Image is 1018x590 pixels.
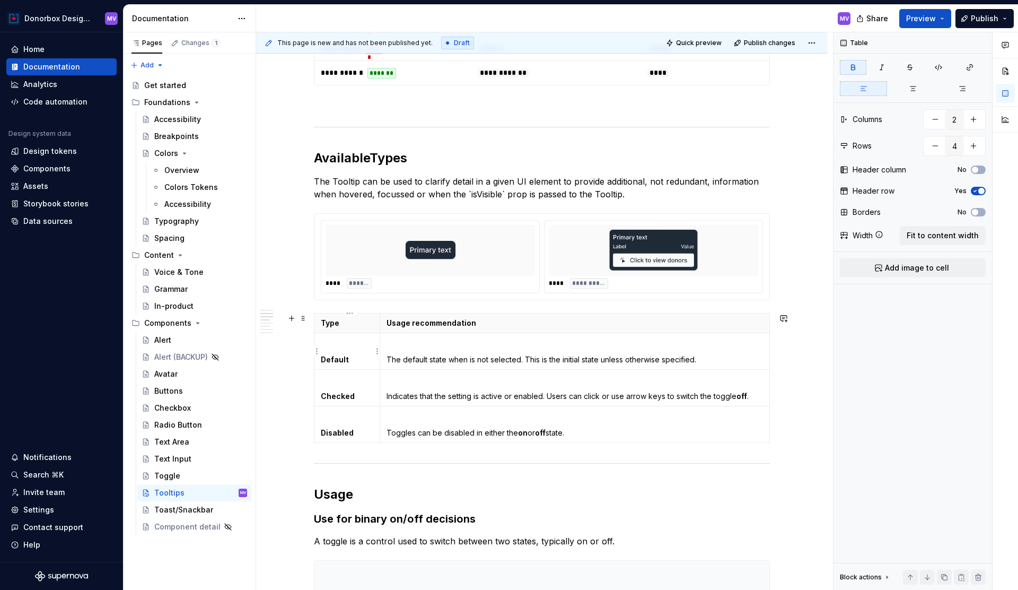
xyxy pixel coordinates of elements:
div: Page tree [127,77,251,535]
a: Text Input [137,450,251,467]
div: MV [840,14,849,23]
div: Search ⌘K [23,470,64,480]
a: In-product [137,298,251,315]
h2: Types [314,150,770,167]
button: Fit to content width [900,226,986,245]
div: Toggle [154,471,180,481]
span: This page is new and has not been published yet. [277,39,433,47]
svg: Supernova Logo [35,571,88,582]
div: Breakpoints [154,131,199,142]
a: Get started [127,77,251,94]
strong: Disabled [321,428,354,437]
span: Draft [454,39,470,47]
a: Accessibility [147,196,251,213]
div: Accessibility [164,199,211,210]
div: Borders [853,207,881,218]
a: Voice & Tone [137,264,251,281]
span: Publish [971,13,998,24]
div: Notifications [23,452,72,463]
div: Data sources [23,216,73,227]
div: Content [127,247,251,264]
p: The Tooltip can be used to clarify detail in a given UI element to provide additional, not redund... [314,175,770,201]
button: Publish changes [731,36,800,50]
span: Share [866,13,888,24]
a: Avatar [137,366,251,383]
div: Alert [154,335,171,345]
div: Get started [144,80,186,91]
div: Settings [23,505,54,515]
div: Donorbox Design System [24,13,92,24]
div: Radio Button [154,420,202,430]
div: Documentation [23,62,80,72]
a: Code automation [6,93,117,110]
div: Design system data [8,129,71,138]
div: Accessibility [154,114,201,125]
div: Documentation [132,13,232,24]
div: Contact support [23,522,83,533]
button: Quick preview [663,36,726,50]
a: Toast/Snackbar [137,501,251,518]
strong: Available [314,150,370,166]
h3: Use for binary on/off decisions [314,511,770,526]
div: Foundations [144,97,190,108]
div: Colors [154,148,178,159]
div: Block actions [840,573,882,582]
div: Design tokens [23,146,77,157]
button: Donorbox Design SystemMV [2,7,121,30]
div: Checkbox [154,403,191,413]
a: Data sources [6,213,117,230]
a: Colors Tokens [147,179,251,196]
div: MV [240,488,246,498]
div: Invite team [23,487,65,498]
span: 1 [212,39,220,47]
p: A toggle is a control used to switch between two states, typically on or off. [314,535,770,548]
a: Home [6,41,117,58]
div: Header row [853,186,894,196]
button: Help [6,536,117,553]
div: Components [144,318,191,328]
button: Preview [899,9,951,28]
button: Contact support [6,519,117,536]
div: Text Input [154,454,191,464]
div: Components [23,163,71,174]
span: Publish changes [744,39,795,47]
div: Rows [853,141,872,151]
a: Breakpoints [137,128,251,145]
div: Text Area [154,437,189,447]
a: Buttons [137,383,251,400]
button: Add image to cell [840,258,986,277]
div: Code automation [23,97,87,107]
span: Add image to cell [885,263,949,273]
div: Component detail [154,522,221,532]
a: Design tokens [6,143,117,160]
div: Components [127,315,251,332]
div: Pages [131,39,162,47]
div: In-product [154,301,194,311]
img: 17077652-375b-4f2c-92b0-528c72b71ea0.png [7,12,20,25]
div: Header column [853,164,906,175]
span: Add [141,61,154,70]
a: Alert (BACKUP) [137,349,251,366]
a: Spacing [137,230,251,247]
div: Toast/Snackbar [154,505,213,515]
div: Foundations [127,94,251,111]
a: Documentation [6,58,117,75]
div: Analytics [23,79,57,90]
a: Overview [147,162,251,179]
strong: off [736,392,747,401]
strong: Checked [321,392,355,401]
button: Add [127,58,167,73]
strong: Default [321,355,349,364]
button: Search ⌘K [6,466,117,483]
a: Assets [6,178,117,195]
a: TooltipsMV [137,484,251,501]
a: Text Area [137,433,251,450]
span: Quick preview [676,39,722,47]
button: Notifications [6,449,117,466]
label: No [958,208,967,216]
a: Settings [6,501,117,518]
div: Voice & Tone [154,267,204,277]
div: MV [107,14,116,23]
div: Storybook stories [23,198,89,209]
